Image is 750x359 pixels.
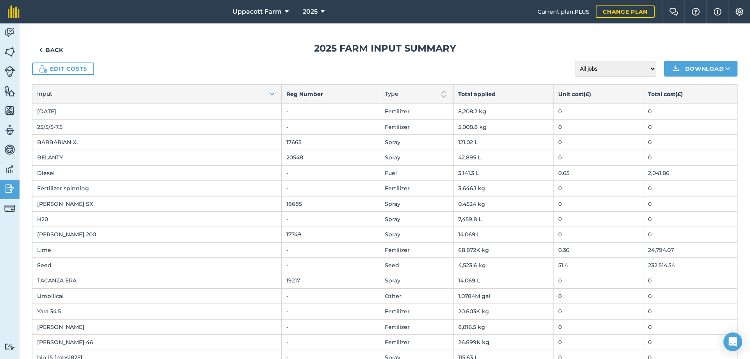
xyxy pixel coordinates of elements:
[32,211,282,227] td: H20
[4,343,15,350] img: svg+xml;base64,PD94bWwgdmVyc2lvbj0iMS4wIiBlbmNvZGluZz0idXRmLTgiPz4KPCEtLSBHZW5lcmF0b3I6IEFkb2JlIE...
[282,150,380,165] td: 20548
[32,258,282,273] td: Seed
[32,196,282,211] td: [PERSON_NAME] SX
[4,85,15,97] img: svg+xml;base64,PHN2ZyB4bWxucz0iaHR0cDovL3d3dy53My5vcmcvMjAwMC9zdmciIHdpZHRoPSI1NiIgaGVpZ2h0PSI2MC...
[282,165,380,180] td: -
[4,46,15,58] img: svg+xml;base64,PHN2ZyB4bWxucz0iaHR0cDovL3d3dy53My5vcmcvMjAwMC9zdmciIHdpZHRoPSI1NiIgaGVpZ2h0PSI2MC...
[282,119,380,134] td: -
[282,134,380,150] td: 17665
[32,335,282,350] td: [PERSON_NAME] 46
[643,319,737,334] td: 0
[32,304,282,319] td: Yara 34.5
[32,288,282,304] td: Umbilical
[282,258,380,273] td: -
[282,85,380,104] th: Reg Number
[32,319,282,334] td: [PERSON_NAME]
[671,64,680,73] img: Download icon
[691,8,700,16] img: A question mark icon
[32,242,282,257] td: Lime
[32,63,94,75] a: Edit costs
[39,45,43,55] img: svg+xml;base64,PHN2ZyB4bWxucz0iaHR0cDovL3d3dy53My5vcmcvMjAwMC9zdmciIHdpZHRoPSI5IiBoZWlnaHQ9IjI0Ii...
[453,242,553,257] td: 68.872K kg
[553,335,643,350] td: 0
[553,211,643,227] td: 0
[32,104,282,119] td: [DATE]
[553,104,643,119] td: 0
[380,119,453,134] td: Fertilizer
[643,196,737,211] td: 0
[32,85,281,104] button: Input
[553,227,643,242] td: 0
[4,183,15,195] img: svg+xml;base64,PD94bWwgdmVyc2lvbj0iMS4wIiBlbmNvZGluZz0idXRmLTgiPz4KPCEtLSBHZW5lcmF0b3I6IEFkb2JlIE...
[267,89,277,99] img: Arrow pointing down to show items are sorted in ascending order
[553,304,643,319] td: 0
[4,105,15,116] img: svg+xml;base64,PHN2ZyB4bWxucz0iaHR0cDovL3d3dy53My5vcmcvMjAwMC9zdmciIHdpZHRoPSI1NiIgaGVpZ2h0PSI2MC...
[643,304,737,319] td: 0
[596,5,655,18] a: Change plan
[380,196,453,211] td: Spray
[453,196,553,211] td: 0.4524 kg
[282,304,380,319] td: -
[380,85,453,104] button: Type
[380,273,453,288] td: Spray
[439,89,448,99] img: Two arrows, one pointing up and one pointing down to show sort is not active on this column
[664,61,737,77] button: Download
[643,181,737,196] td: 0
[380,288,453,304] td: Other
[453,273,553,288] td: 14.069 L
[282,196,380,211] td: 18685
[4,124,15,136] img: svg+xml;base64,PD94bWwgdmVyc2lvbj0iMS4wIiBlbmNvZGluZz0idXRmLTgiPz4KPCEtLSBHZW5lcmF0b3I6IEFkb2JlIE...
[32,42,737,55] h1: 2025 Farm input summary
[669,8,679,16] img: Two speech bubbles overlapping with the left bubble in the forefront
[643,134,737,150] td: 0
[32,273,282,288] td: TACANZA ERA
[380,304,453,319] td: Fertilizer
[282,181,380,196] td: -
[553,242,643,257] td: 0.36
[453,150,553,165] td: 42.895 L
[380,319,453,334] td: Fertilizer
[4,144,15,155] img: svg+xml;base64,PD94bWwgdmVyc2lvbj0iMS4wIiBlbmNvZGluZz0idXRmLTgiPz4KPCEtLSBHZW5lcmF0b3I6IEFkb2JlIE...
[380,104,453,119] td: Fertilizer
[8,5,20,18] img: fieldmargin Logo
[643,150,737,165] td: 0
[643,288,737,304] td: 0
[553,288,643,304] td: 0
[380,242,453,257] td: Fertilizer
[380,134,453,150] td: Spray
[553,150,643,165] td: 0
[643,335,737,350] td: 0
[643,104,737,119] td: 0
[39,65,47,73] img: Icon showing a money bag
[723,332,742,351] div: Open Intercom Messenger
[453,134,553,150] td: 121.02 L
[303,7,318,16] span: 2025
[643,258,737,273] td: 232,514.54
[553,273,643,288] td: 0
[32,42,70,58] a: Back
[453,85,553,104] th: Total applied
[453,335,553,350] td: 26.699K kg
[453,288,553,304] td: 1.0784M gal
[453,119,553,134] td: 5,008.8 kg
[453,211,553,227] td: 7,459.8 L
[32,119,282,134] td: 25/5/5-7.5
[453,104,553,119] td: 8,208.2 kg
[4,203,15,214] img: svg+xml;base64,PD94bWwgdmVyc2lvbj0iMS4wIiBlbmNvZGluZz0idXRmLTgiPz4KPCEtLSBHZW5lcmF0b3I6IEFkb2JlIE...
[553,319,643,334] td: 0
[380,165,453,180] td: Fuel
[453,165,553,180] td: 3,141.3 L
[643,165,737,180] td: 2,041.86
[380,335,453,350] td: Fertilizer
[32,181,282,196] td: Fertilizer spinning
[32,134,282,150] td: BARBARIAN XL
[380,211,453,227] td: Spray
[32,150,282,165] td: BELANTY
[32,165,282,180] td: Diesel
[453,181,553,196] td: 3,646.1 kg
[380,227,453,242] td: Spray
[380,181,453,196] td: Fertilizer
[735,8,744,16] img: A cog icon
[553,165,643,180] td: 0.65
[553,119,643,134] td: 0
